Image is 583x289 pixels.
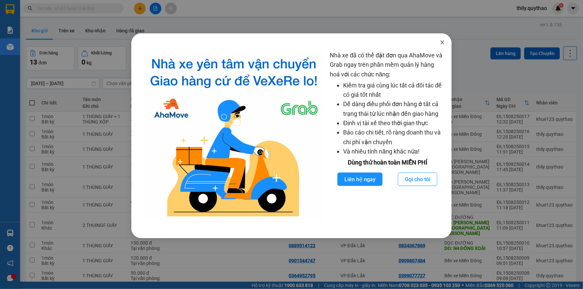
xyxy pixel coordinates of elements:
[343,128,445,147] li: Báo cáo chi tiết, rõ ràng doanh thu và chi phí vận chuyển
[343,81,445,100] li: Kiểm tra giá cùng lúc tất cả đối tác để có giá tốt nhất
[343,147,445,156] li: Và nhiều tính năng khác nữa!
[343,99,445,118] li: Dễ dàng điều phối đơn hàng ở tất cả trạng thái từ lúc nhận đến giao hàng
[433,33,452,52] button: Close
[344,175,376,184] span: Liên hệ ngay
[330,158,445,167] div: Dùng thử hoàn toàn MIỄN PHÍ
[337,173,383,186] button: Liên hệ ngay
[405,175,430,184] span: Gọi cho tôi
[343,118,445,128] li: Định vị tài xế theo thời gian thực
[440,40,445,45] span: close
[330,51,445,222] div: Nhà xe đã có thể đặt đơn qua AhaMove và Grab ngay trên phần mềm quản lý hàng hoá với các chức năng:
[398,173,437,186] button: Gọi cho tôi
[143,51,325,222] img: logo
